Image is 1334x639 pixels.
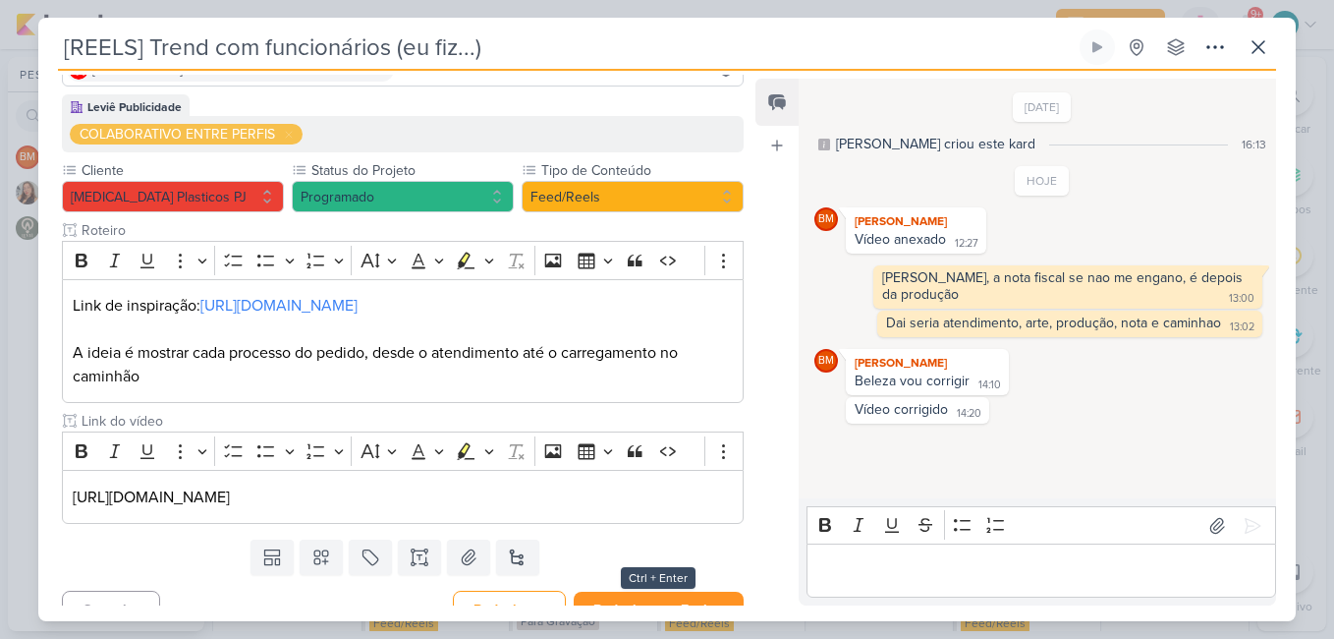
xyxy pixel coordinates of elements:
[1230,319,1254,335] div: 13:02
[58,29,1076,65] input: Kard Sem Título
[78,220,744,241] input: Texto sem título
[309,160,514,181] label: Status do Projeto
[955,236,978,252] div: 12:27
[818,356,834,367] p: BM
[539,160,744,181] label: Tipo de Conteúdo
[62,279,744,404] div: Editor editing area: main
[73,341,733,388] p: A ideia é mostrar cada processo do pedido, desde o atendimento até o carregamento no caminhão
[62,591,160,629] button: Cancelar
[80,124,275,145] div: COLABORATIVO ENTRE PERFIS
[855,401,948,418] div: Vídeo corrigido
[855,373,970,389] div: Beleza vou corrigir
[836,134,1035,154] div: [PERSON_NAME] criou este kard
[818,214,834,225] p: BM
[200,296,358,316] a: [URL][DOMAIN_NAME]
[574,592,744,628] button: Redesignar e Fechar
[850,211,982,231] div: [PERSON_NAME]
[1229,291,1254,307] div: 13:00
[78,411,744,432] input: Texto sem título
[73,294,733,318] p: Link de inspiração:
[886,315,1221,331] div: Dai seria atendimento, arte, produção, nota e caminhao
[80,160,284,181] label: Cliente
[62,470,744,524] div: Editor editing area: main
[1089,39,1105,55] div: Ligar relógio
[814,349,838,373] div: Beth Monteiro
[814,207,838,231] div: Beth Monteiro
[62,432,744,470] div: Editor toolbar
[621,567,695,589] div: Ctrl + Enter
[62,181,284,212] button: [MEDICAL_DATA] Plasticos PJ
[806,506,1276,545] div: Editor toolbar
[978,378,1001,393] div: 14:10
[87,98,182,116] div: Leviê Publicidade
[806,544,1276,598] div: Editor editing area: main
[882,269,1247,303] div: [PERSON_NAME], a nota fiscal se nao me engano, é depois da produção
[453,591,566,629] button: Redesignar
[522,181,744,212] button: Feed/Reels
[292,181,514,212] button: Programado
[850,353,1005,373] div: [PERSON_NAME]
[1242,136,1266,153] div: 16:13
[855,231,946,248] div: Vídeo anexado
[957,406,981,422] div: 14:20
[73,486,733,509] p: [URL][DOMAIN_NAME]
[62,241,744,279] div: Editor toolbar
